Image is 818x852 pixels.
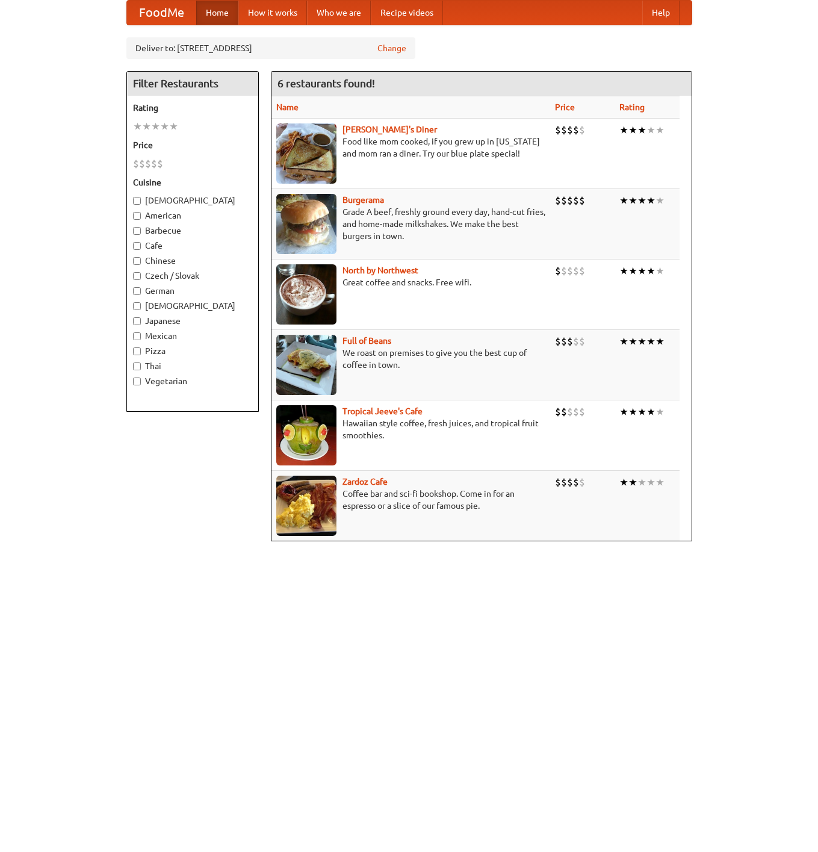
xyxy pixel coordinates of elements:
[133,345,252,357] label: Pizza
[276,276,545,288] p: Great coffee and snacks. Free wifi.
[276,476,336,536] img: zardoz.jpg
[561,194,567,207] li: $
[133,315,252,327] label: Japanese
[567,405,573,418] li: $
[637,405,646,418] li: ★
[276,264,336,325] img: north.jpg
[276,417,545,441] p: Hawaiian style coffee, fresh juices, and tropical fruit smoothies.
[561,264,567,278] li: $
[555,123,561,137] li: $
[276,123,336,184] img: sallys.jpg
[127,72,258,96] h4: Filter Restaurants
[579,194,585,207] li: $
[276,102,299,112] a: Name
[646,264,655,278] li: ★
[133,242,141,250] input: Cafe
[126,37,415,59] div: Deliver to: [STREET_ADDRESS]
[371,1,443,25] a: Recipe videos
[342,477,388,487] a: Zardoz Cafe
[133,330,252,342] label: Mexican
[655,476,665,489] li: ★
[637,476,646,489] li: ★
[151,120,160,133] li: ★
[133,194,252,207] label: [DEMOGRAPHIC_DATA]
[555,335,561,348] li: $
[646,123,655,137] li: ★
[555,194,561,207] li: $
[277,78,375,89] ng-pluralize: 6 restaurants found!
[142,120,151,133] li: ★
[133,300,252,312] label: [DEMOGRAPHIC_DATA]
[133,317,141,325] input: Japanese
[646,476,655,489] li: ★
[342,266,418,275] b: North by Northwest
[628,476,637,489] li: ★
[145,157,151,170] li: $
[133,176,252,188] h5: Cuisine
[133,270,252,282] label: Czech / Slovak
[342,125,437,134] a: [PERSON_NAME]'s Diner
[628,264,637,278] li: ★
[573,123,579,137] li: $
[655,264,665,278] li: ★
[276,405,336,465] img: jeeves.jpg
[133,197,141,205] input: [DEMOGRAPHIC_DATA]
[133,227,141,235] input: Barbecue
[567,264,573,278] li: $
[573,194,579,207] li: $
[342,406,423,416] b: Tropical Jeeve's Cafe
[133,255,252,267] label: Chinese
[133,360,252,372] label: Thai
[238,1,307,25] a: How it works
[628,123,637,137] li: ★
[160,120,169,133] li: ★
[555,264,561,278] li: $
[276,194,336,254] img: burgerama.jpg
[579,264,585,278] li: $
[133,120,142,133] li: ★
[573,335,579,348] li: $
[276,335,336,395] img: beans.jpg
[637,335,646,348] li: ★
[646,405,655,418] li: ★
[579,476,585,489] li: $
[133,139,252,151] h5: Price
[133,332,141,340] input: Mexican
[133,285,252,297] label: German
[646,335,655,348] li: ★
[637,264,646,278] li: ★
[567,123,573,137] li: $
[561,123,567,137] li: $
[579,405,585,418] li: $
[655,194,665,207] li: ★
[561,335,567,348] li: $
[169,120,178,133] li: ★
[133,347,141,355] input: Pizza
[642,1,680,25] a: Help
[646,194,655,207] li: ★
[655,123,665,137] li: ★
[133,210,252,222] label: American
[157,157,163,170] li: $
[133,157,139,170] li: $
[342,195,384,205] a: Burgerama
[619,335,628,348] li: ★
[133,302,141,310] input: [DEMOGRAPHIC_DATA]
[133,287,141,295] input: German
[133,102,252,114] h5: Rating
[139,157,145,170] li: $
[637,194,646,207] li: ★
[133,257,141,265] input: Chinese
[133,375,252,387] label: Vegetarian
[579,335,585,348] li: $
[561,476,567,489] li: $
[637,123,646,137] li: ★
[619,194,628,207] li: ★
[619,476,628,489] li: ★
[127,1,196,25] a: FoodMe
[573,264,579,278] li: $
[133,225,252,237] label: Barbecue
